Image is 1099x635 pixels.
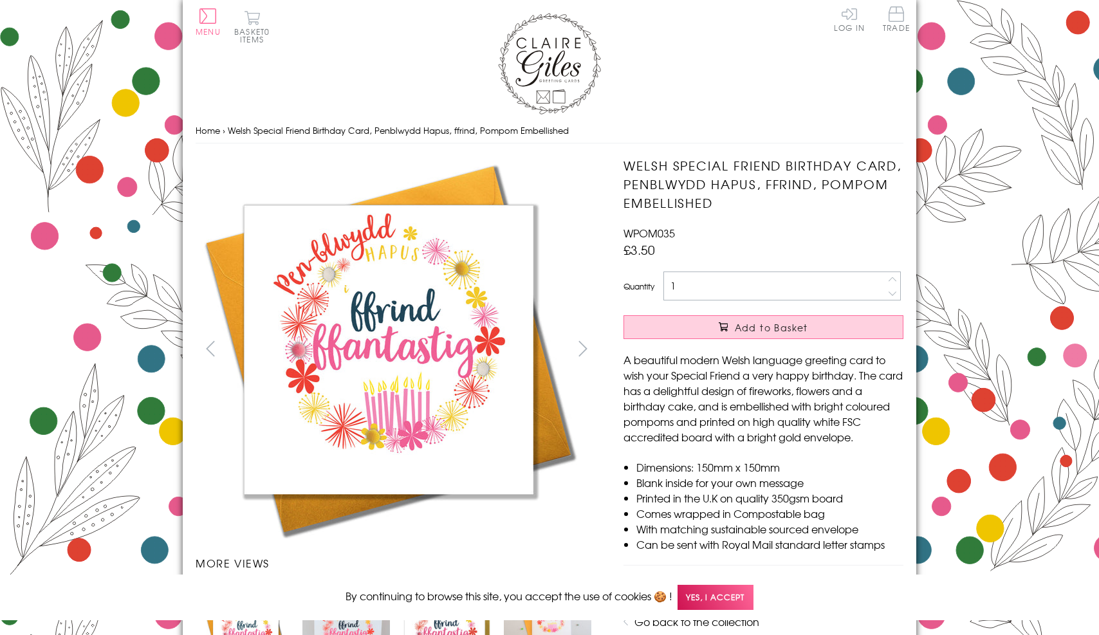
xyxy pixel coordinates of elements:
[623,315,903,339] button: Add to Basket
[228,124,569,136] span: Welsh Special Friend Birthday Card, Penblwydd Hapus, ffrind, Pompom Embellished
[498,13,601,115] img: Claire Giles Greetings Cards
[240,26,270,45] span: 0 items
[223,124,225,136] span: ›
[623,156,903,212] h1: Welsh Special Friend Birthday Card, Penblwydd Hapus, ffrind, Pompom Embellished
[196,118,903,144] nav: breadcrumbs
[636,475,903,490] li: Blank inside for your own message
[636,521,903,537] li: With matching sustainable sourced envelope
[196,555,598,571] h3: More views
[196,8,221,35] button: Menu
[623,281,654,292] label: Quantity
[678,585,753,610] span: Yes, I accept
[834,6,865,32] a: Log In
[196,124,220,136] a: Home
[735,321,808,334] span: Add to Basket
[196,26,221,37] span: Menu
[636,459,903,475] li: Dimensions: 150mm x 150mm
[623,352,903,445] p: A beautiful modern Welsh language greeting card to wish your Special Friend a very happy birthday...
[196,156,582,542] img: Welsh Special Friend Birthday Card, Penblwydd Hapus, ffrind, Pompom Embellished
[636,490,903,506] li: Printed in the U.K on quality 350gsm board
[623,241,655,259] span: £3.50
[883,6,910,34] a: Trade
[623,225,675,241] span: WPOM035
[636,537,903,552] li: Can be sent with Royal Mail standard letter stamps
[636,506,903,521] li: Comes wrapped in Compostable bag
[883,6,910,32] span: Trade
[196,334,225,363] button: prev
[569,334,598,363] button: next
[634,614,759,629] a: Go back to the collection
[234,10,270,43] button: Basket0 items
